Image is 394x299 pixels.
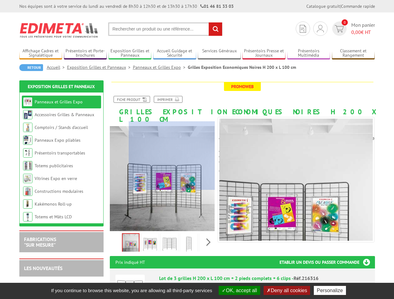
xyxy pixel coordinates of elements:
span: Next [206,237,212,247]
a: Retour [19,64,43,71]
a: Classement et Rangement [332,48,375,59]
img: grilles_exposition_economiques_216316_216306_216016_216116.jpg [123,234,139,253]
div: Nos équipes sont à votre service du lundi au vendredi de 8h30 à 12h30 et de 13h30 à 17h30 [19,3,234,9]
a: Fiche produit [114,96,150,103]
img: grilles_exposition_economiques_noires_200x100cm_216316_4.jpg [181,235,196,254]
span: Promoweb [224,82,261,91]
a: Exposition Grilles et Panneaux [67,64,133,70]
p: Prix indiqué HT [115,256,145,268]
a: Panneaux et Grilles Expo [35,99,83,105]
a: devis rapide 0 Mon panier 0,00€ HT [331,21,375,36]
button: OK, accept all [219,286,260,295]
img: devis rapide [335,25,344,32]
img: Edimeta [19,19,99,42]
span: € HT [351,29,375,36]
span: 0,00 [351,29,361,35]
a: Exposition Grilles et Panneaux [109,48,152,59]
div: Lot de 3 grilles H 200 x L 100 cm + 2 pieds complets + 6 clips - [159,275,369,282]
div: | [306,3,375,9]
a: Exposition Grilles et Panneaux [28,84,95,89]
a: Affichage Cadres et Signalétique [19,48,62,59]
img: Panneaux et Grilles Expo [23,97,32,107]
img: Panneaux Expo pliables [23,135,32,145]
a: Constructions modulaires [35,188,83,194]
span: 0 [342,19,348,26]
a: Panneaux et Grilles Expo [133,64,188,70]
span: If you continue to browse this website, you are allowing all third-party services [48,288,215,293]
a: Présentoirs et Porte-brochures [64,48,107,59]
button: Personalize (modal window) [314,286,346,295]
a: FABRICATIONS"Sur Mesure" [24,236,56,248]
a: Comptoirs / Stands d'accueil [35,125,88,130]
a: Accueil Guidage et Sécurité [153,48,196,59]
img: Accessoires Grilles & Panneaux [23,110,32,119]
a: Kakémonos Roll-up [35,201,72,207]
a: Totems publicitaires [35,163,73,168]
a: Présentoirs transportables [35,150,85,156]
strong: 01 46 81 33 03 [200,3,234,9]
a: Imprimer [154,96,182,103]
a: Panneaux Expo pliables [35,137,80,143]
button: Deny all cookies [264,286,310,295]
a: Vitrines Expo en verre [35,176,77,181]
li: Grilles Exposition Economiques Noires H 200 x L 100 cm [188,64,296,70]
img: Totems publicitaires [23,161,32,170]
img: Constructions modulaires [23,187,32,196]
img: devis rapide [300,25,306,33]
img: panneaux_et_grilles_216316.jpg [143,235,158,254]
a: Présentoirs Presse et Journaux [242,48,285,59]
input: Rechercher un produit ou une référence... [108,22,222,36]
img: Totems et Mâts LCD [23,212,32,221]
a: Présentoirs Multimédia [287,48,330,59]
span: Réf.216316 [294,275,319,281]
a: Accueil [47,64,67,70]
a: Commande rapide [341,3,375,9]
img: Kakémonos Roll-up [23,199,32,209]
img: Comptoirs / Stands d'accueil [23,123,32,132]
img: grilles_exposition_economiques_noires_200x100cm_216316_5.jpg [201,235,216,254]
h3: Etablir un devis ou passer commande [280,256,375,268]
img: devis rapide [317,25,324,32]
a: Services Généraux [198,48,241,59]
span: Mon panier [351,21,375,36]
img: lot_3_grilles_pieds_complets_216316.jpg [162,235,177,254]
a: LES NOUVEAUTÉS [24,265,62,271]
img: Vitrines Expo en verre [23,174,32,183]
a: Accessoires Grilles & Panneaux [35,112,94,117]
img: Présentoirs transportables [23,148,32,158]
a: Totems et Mâts LCD [35,214,72,220]
input: rechercher [209,22,222,36]
a: Catalogue gratuit [306,3,340,9]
